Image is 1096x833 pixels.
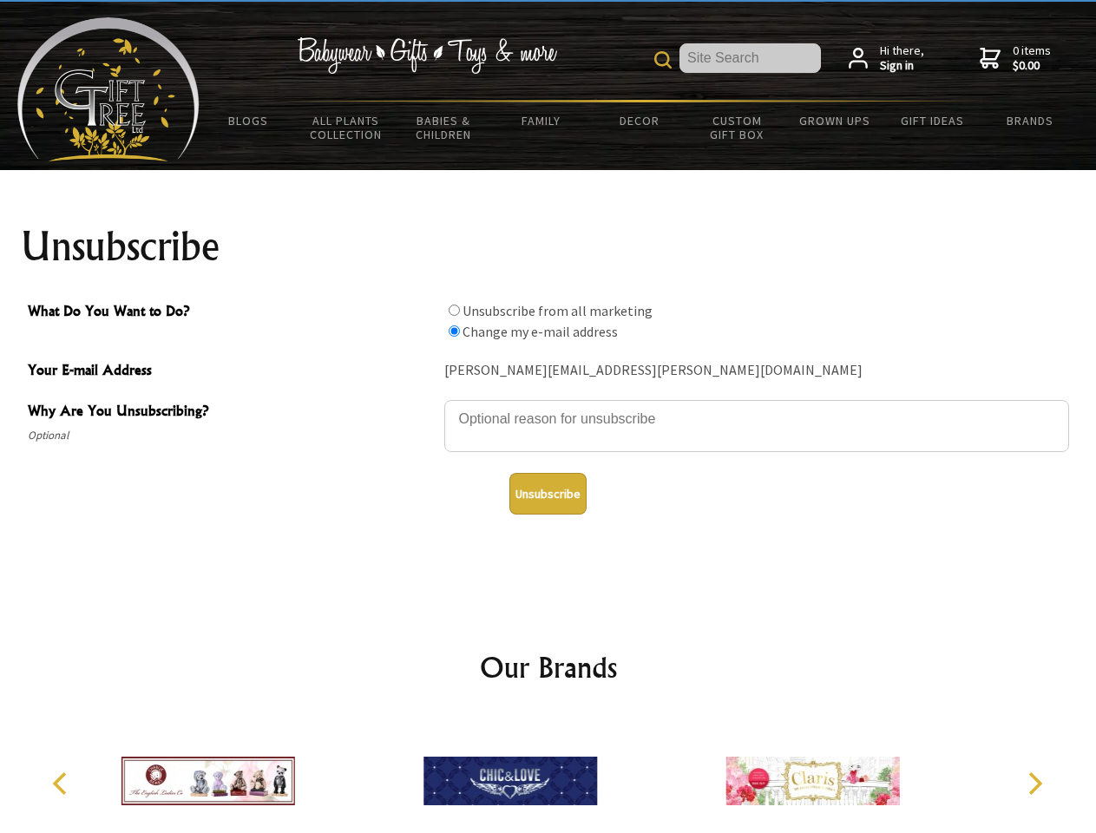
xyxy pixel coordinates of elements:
[444,400,1069,452] textarea: Why Are You Unsubscribing?
[21,226,1076,267] h1: Unsubscribe
[785,102,883,139] a: Grown Ups
[654,51,672,69] img: product search
[297,37,557,74] img: Babywear - Gifts - Toys & more
[980,43,1051,74] a: 0 items$0.00
[17,17,200,161] img: Babyware - Gifts - Toys and more...
[880,43,924,74] span: Hi there,
[1015,764,1053,803] button: Next
[981,102,1080,139] a: Brands
[463,323,618,340] label: Change my e-mail address
[449,325,460,337] input: What Do You Want to Do?
[590,102,688,139] a: Decor
[43,764,82,803] button: Previous
[449,305,460,316] input: What Do You Want to Do?
[679,43,821,73] input: Site Search
[849,43,924,74] a: Hi there,Sign in
[35,646,1062,688] h2: Our Brands
[493,102,591,139] a: Family
[1013,58,1051,74] strong: $0.00
[200,102,298,139] a: BLOGS
[883,102,981,139] a: Gift Ideas
[28,400,436,425] span: Why Are You Unsubscribing?
[463,302,653,319] label: Unsubscribe from all marketing
[444,357,1069,384] div: [PERSON_NAME][EMAIL_ADDRESS][PERSON_NAME][DOMAIN_NAME]
[880,58,924,74] strong: Sign in
[298,102,396,153] a: All Plants Collection
[395,102,493,153] a: Babies & Children
[509,473,587,515] button: Unsubscribe
[28,300,436,325] span: What Do You Want to Do?
[28,425,436,446] span: Optional
[1013,43,1051,74] span: 0 items
[28,359,436,384] span: Your E-mail Address
[688,102,786,153] a: Custom Gift Box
